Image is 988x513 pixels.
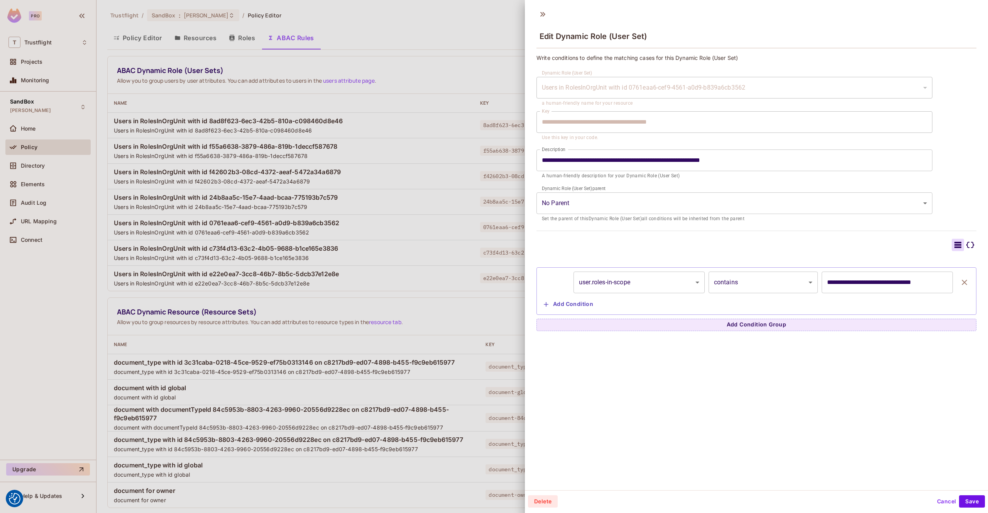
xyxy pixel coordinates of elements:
[536,77,932,99] div: Without label
[542,172,927,180] p: A human-friendly description for your Dynamic Role (User Set)
[542,108,550,114] label: Key
[542,185,606,192] label: Dynamic Role (User Set) parent
[542,134,927,142] p: Use this key in your code.
[536,319,976,331] button: Add Condition Group
[959,495,985,508] button: Save
[540,32,647,41] span: Edit Dynamic Role (User Set)
[541,298,596,311] button: Add Condition
[542,215,927,223] p: Set the parent of this Dynamic Role (User Set) all conditions will be inherited from the parent
[542,70,592,76] label: Dynamic Role (User Set)
[536,192,932,214] div: Without label
[574,272,705,293] div: user.roles-in-scope
[709,272,818,293] div: contains
[9,493,20,505] button: Consent Preferences
[536,54,976,61] p: Write conditions to define the matching cases for this Dynamic Role (User Set)
[528,495,558,508] button: Delete
[542,146,565,153] label: Description
[542,100,927,107] p: a human-friendly name for your resource
[9,493,20,505] img: Revisit consent button
[934,495,959,508] button: Cancel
